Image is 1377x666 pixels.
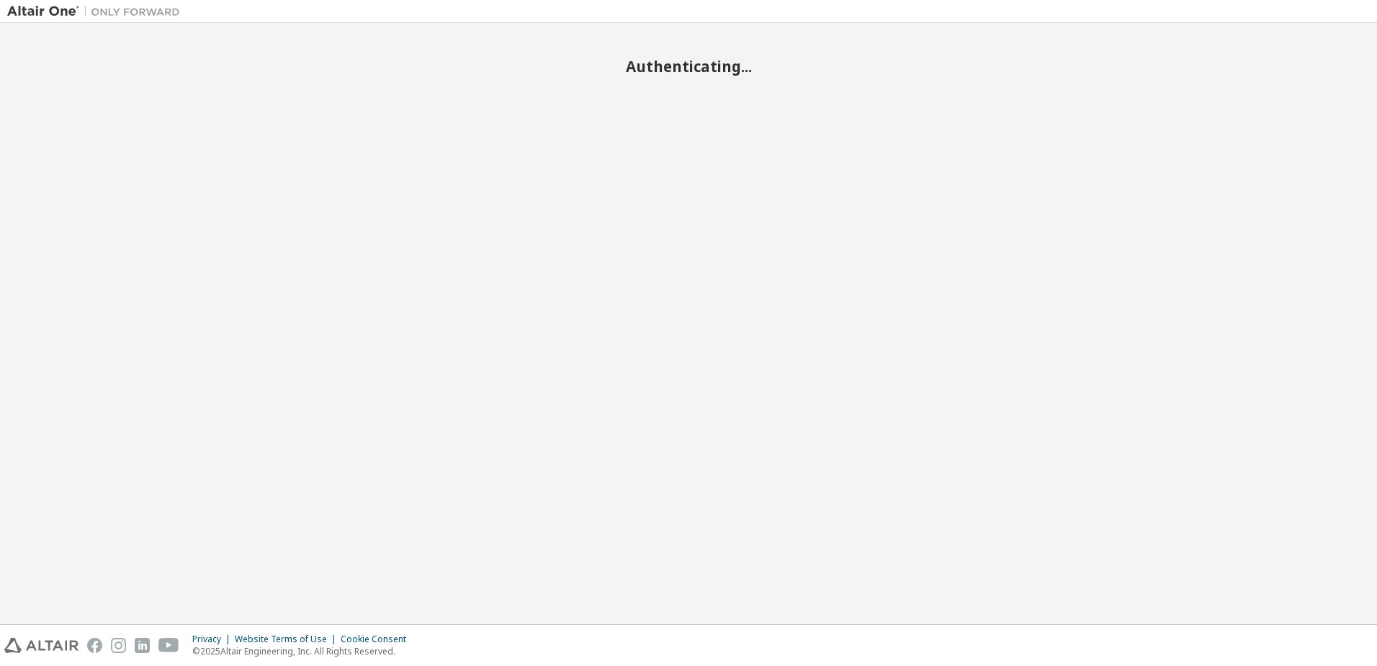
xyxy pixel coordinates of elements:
[235,634,341,645] div: Website Terms of Use
[111,638,126,653] img: instagram.svg
[341,634,415,645] div: Cookie Consent
[4,638,79,653] img: altair_logo.svg
[192,634,235,645] div: Privacy
[135,638,150,653] img: linkedin.svg
[7,57,1370,76] h2: Authenticating...
[158,638,179,653] img: youtube.svg
[7,4,187,19] img: Altair One
[192,645,415,657] p: © 2025 Altair Engineering, Inc. All Rights Reserved.
[87,638,102,653] img: facebook.svg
